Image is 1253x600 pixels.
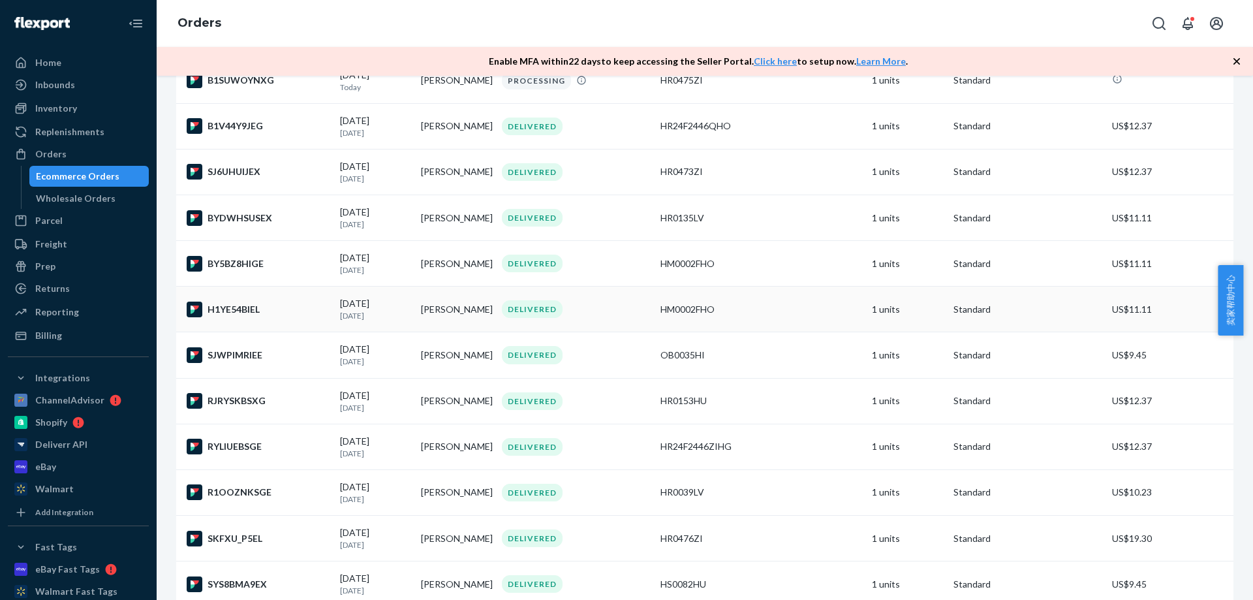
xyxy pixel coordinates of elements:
a: Walmart [8,479,149,499]
p: Standard [953,74,1102,87]
a: Wholesale Orders [29,188,149,209]
p: Enable MFA within 22 days to keep accessing the Seller Portal. to setup now. . [489,55,908,68]
div: HR0039LV [660,486,861,499]
button: Fast Tags [8,537,149,558]
div: [DATE] [340,526,410,550]
div: [DATE] [340,343,410,367]
td: 1 units [867,103,948,149]
div: [DATE] [340,435,410,459]
div: HR0153HU [660,394,861,407]
a: Ecommerce Orders [29,166,149,187]
p: [DATE] [340,310,410,321]
div: SJ6UHUIJEX [187,164,330,180]
td: 1 units [867,149,948,195]
td: [PERSON_NAME] [416,469,497,515]
button: Open Search Box [1146,10,1172,37]
button: Open account menu [1203,10,1230,37]
div: [DATE] [340,297,410,321]
p: [DATE] [340,539,410,550]
a: eBay [8,456,149,477]
div: Reporting [35,306,79,319]
div: Home [35,56,61,69]
a: Home [8,52,149,73]
a: Shopify [8,412,149,433]
a: Billing [8,325,149,346]
div: HR24F2446QHO [660,119,861,133]
div: DELIVERED [502,484,563,501]
div: DELIVERED [502,163,563,181]
div: HR0473ZI [660,165,861,178]
div: Returns [35,282,70,295]
p: Today [340,82,410,93]
td: [PERSON_NAME] [416,424,497,469]
p: Standard [953,349,1102,362]
td: [PERSON_NAME] [416,516,497,561]
div: DELIVERED [502,255,563,272]
a: Freight [8,234,149,255]
p: [DATE] [340,219,410,230]
div: BY5BZ8HIGE [187,256,330,272]
td: US$12.37 [1107,149,1233,195]
div: Freight [35,238,67,251]
a: Prep [8,256,149,277]
ol: breadcrumbs [167,5,232,42]
div: [DATE] [340,481,410,505]
div: B1V44Y9JEG [187,118,330,134]
button: Integrations [8,368,149,388]
p: Standard [953,394,1102,407]
td: US$19.30 [1107,516,1233,561]
td: [PERSON_NAME] [416,195,497,241]
div: SYS8BMA9EX [187,576,330,592]
td: [PERSON_NAME] [416,149,497,195]
p: Standard [953,440,1102,453]
div: Fast Tags [35,541,77,554]
div: [DATE] [340,389,410,413]
div: [DATE] [340,251,410,276]
div: [DATE] [340,206,410,230]
p: [DATE] [340,127,410,138]
div: eBay [35,460,56,473]
td: [PERSON_NAME] [416,241,497,287]
a: Inventory [8,98,149,119]
span: 卖家帮助中心 [1218,265,1243,336]
p: [DATE] [340,173,410,184]
div: eBay Fast Tags [35,563,100,576]
td: [PERSON_NAME] [416,378,497,424]
div: Parcel [35,214,63,227]
td: US$9.45 [1107,332,1233,378]
a: Reporting [8,302,149,323]
div: HR0135LV [660,212,861,225]
a: Click here [754,55,797,67]
p: [DATE] [340,402,410,413]
a: eBay Fast Tags [8,559,149,580]
div: SKFXU_P5EL [187,531,330,546]
button: Close Navigation [123,10,149,37]
td: US$12.37 [1107,103,1233,149]
div: DELIVERED [502,118,563,135]
div: Inbounds [35,78,75,91]
p: Standard [953,486,1102,499]
div: DELIVERED [502,346,563,364]
div: R1OOZNKSGE [187,484,330,500]
td: [PERSON_NAME] [416,332,497,378]
a: Replenishments [8,121,149,142]
div: [DATE] [340,572,410,596]
div: HR0475ZI [660,74,861,87]
td: 1 units [867,195,948,241]
div: DELIVERED [502,209,563,227]
div: BYDWHSUSEX [187,210,330,226]
p: [DATE] [340,264,410,276]
div: OB0035HI [660,349,861,362]
div: Billing [35,329,62,342]
td: [PERSON_NAME] [416,287,497,332]
td: 1 units [867,241,948,287]
div: Replenishments [35,125,104,138]
td: 1 units [867,378,948,424]
div: H1YE54BIEL [187,302,330,317]
div: Ecommerce Orders [36,170,119,183]
a: Returns [8,278,149,299]
a: Add Integration [8,505,149,520]
td: US$11.11 [1107,287,1233,332]
td: US$11.11 [1107,241,1233,287]
p: Standard [953,532,1102,545]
